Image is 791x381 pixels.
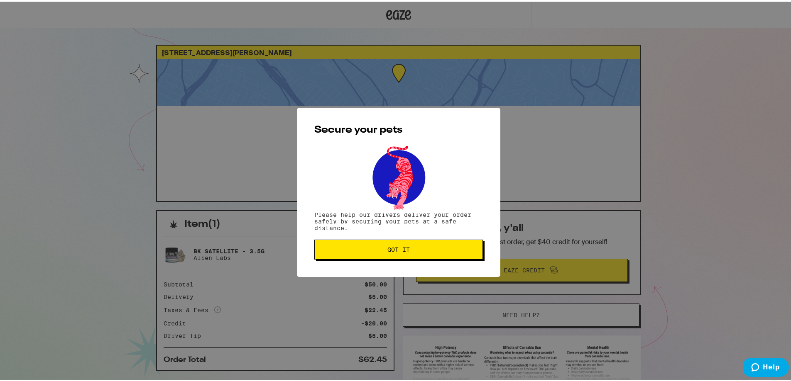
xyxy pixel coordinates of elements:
[387,245,410,251] span: Got it
[314,238,483,258] button: Got it
[314,210,483,230] p: Please help our drivers deliver your order safely by securing your pets at a safe distance.
[744,356,789,377] iframe: Opens a widget where you can find more information
[365,142,433,210] img: pets
[314,124,483,133] h2: Secure your pets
